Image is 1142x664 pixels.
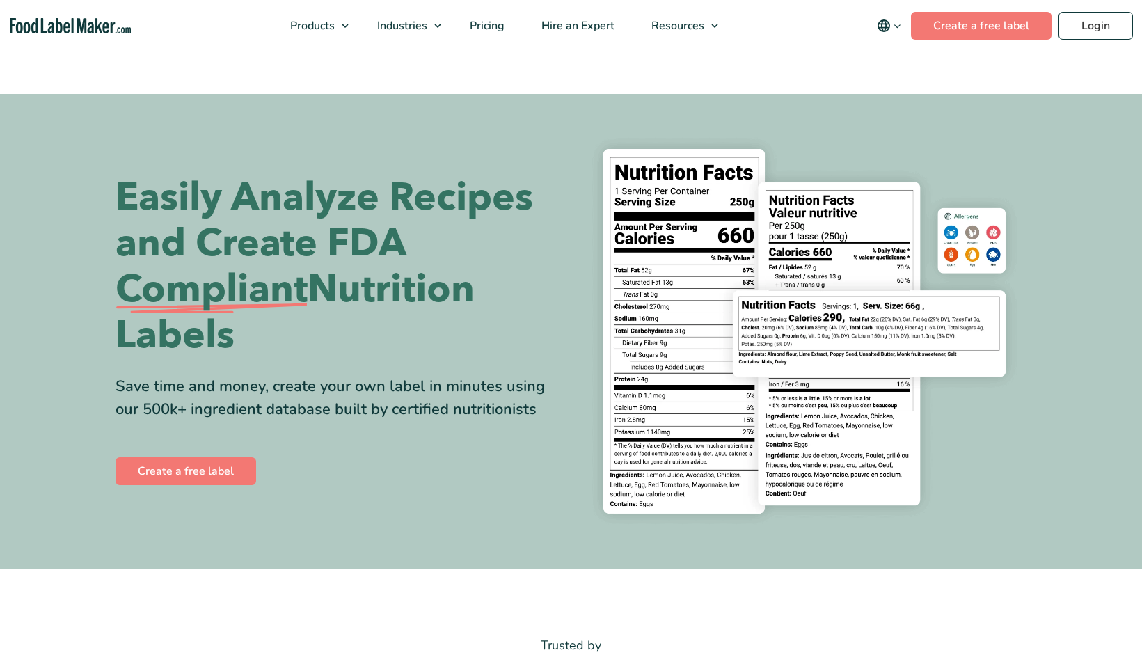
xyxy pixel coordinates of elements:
span: Pricing [466,18,506,33]
span: Compliant [116,267,308,313]
span: Resources [647,18,706,33]
a: Login [1058,12,1133,40]
span: Hire an Expert [537,18,616,33]
div: Save time and money, create your own label in minutes using our 500k+ ingredient database built b... [116,375,561,421]
span: Industries [373,18,429,33]
h1: Easily Analyze Recipes and Create FDA Nutrition Labels [116,175,561,358]
p: Trusted by [116,635,1027,656]
span: Products [286,18,336,33]
a: Create a free label [911,12,1052,40]
a: Create a free label [116,457,256,485]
